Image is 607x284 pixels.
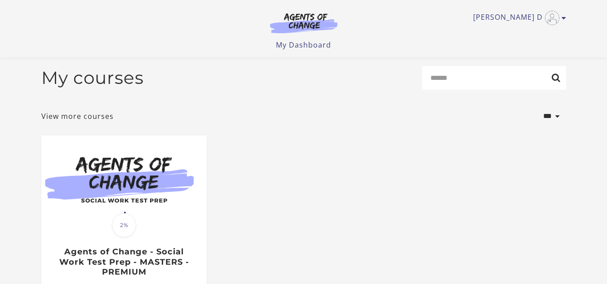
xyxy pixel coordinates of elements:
[41,111,114,122] a: View more courses
[51,247,197,277] h3: Agents of Change - Social Work Test Prep - MASTERS - PREMIUM
[473,11,562,25] a: Toggle menu
[261,13,347,33] img: Agents of Change Logo
[276,40,331,50] a: My Dashboard
[41,67,144,88] h2: My courses
[112,213,136,237] span: 2%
